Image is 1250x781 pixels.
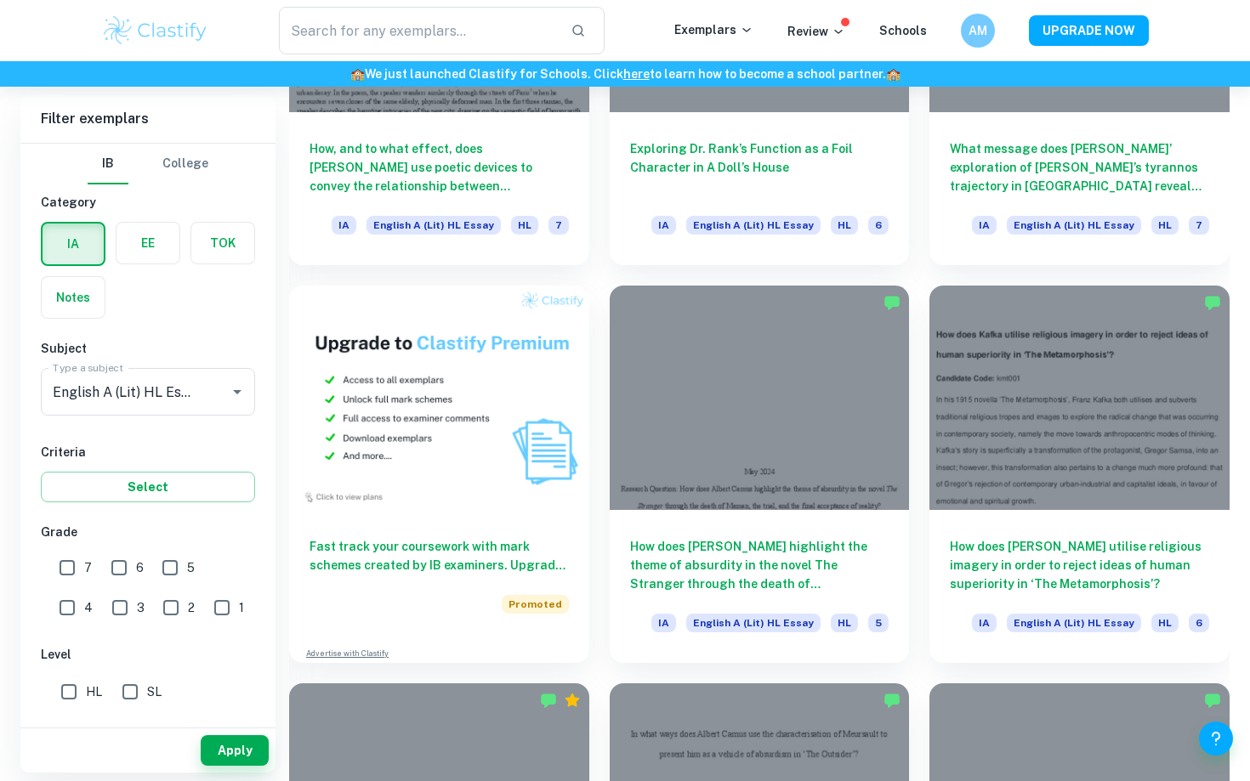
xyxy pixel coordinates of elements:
[1204,692,1221,709] img: Marked
[88,144,128,184] button: IB
[1029,15,1149,46] button: UPGRADE NOW
[84,598,93,617] span: 4
[310,139,569,195] h6: How, and to what effect, does [PERSON_NAME] use poetic devices to convey the relationship between...
[674,20,753,39] p: Exemplars
[20,95,276,143] h6: Filter exemplars
[310,537,569,574] h6: Fast track your coursework with mark schemes created by IB examiners. Upgrade now
[136,558,144,577] span: 6
[162,144,208,184] button: College
[366,216,501,235] span: English A (Lit) HL Essay
[88,144,208,184] div: Filter type choice
[686,614,821,632] span: English A (Lit) HL Essay
[969,21,988,40] h6: AM
[1189,614,1209,632] span: 6
[651,216,676,235] span: IA
[879,24,927,37] a: Schools
[41,443,255,461] h6: Criteria
[188,598,195,617] span: 2
[1007,614,1141,632] span: English A (Lit) HL Essay
[686,216,821,235] span: English A (Lit) HL Essay
[3,65,1247,83] h6: We just launched Clastify for Schools. Click to learn how to become a school partner.
[41,193,255,212] h6: Category
[972,216,997,235] span: IA
[332,216,356,235] span: IA
[225,380,249,404] button: Open
[630,139,889,195] h6: Exploring Dr. Rank’s Function as a Foil Character in A Doll’s House
[147,682,162,701] span: SL
[929,286,1230,663] a: How does [PERSON_NAME] utilise religious imagery in order to reject ideas of human superiority in...
[540,692,557,709] img: Marked
[84,558,92,577] span: 7
[350,67,365,81] span: 🏫
[787,22,845,41] p: Review
[289,286,589,510] img: Thumbnail
[1199,722,1233,756] button: Help and Feedback
[187,558,195,577] span: 5
[868,216,889,235] span: 6
[42,277,105,318] button: Notes
[961,14,995,48] button: AM
[137,598,145,617] span: 3
[1151,614,1179,632] span: HL
[950,139,1209,195] h6: What message does [PERSON_NAME]’ exploration of [PERSON_NAME]’s tyrannos trajectory in [GEOGRAPHI...
[886,67,901,81] span: 🏫
[1204,294,1221,311] img: Marked
[564,692,581,709] div: Premium
[86,682,102,701] span: HL
[502,595,569,614] span: Promoted
[651,614,676,632] span: IA
[630,537,889,593] h6: How does [PERSON_NAME] highlight the theme of absurdity in the novel The Stranger through the dea...
[41,523,255,541] h6: Grade
[306,648,389,659] a: Advertise with Clastify
[950,537,1209,593] h6: How does [PERSON_NAME] utilise religious imagery in order to reject ideas of human superiority in...
[201,735,269,766] button: Apply
[868,614,889,632] span: 5
[511,216,538,235] span: HL
[116,223,179,263] button: EE
[623,67,650,81] a: here
[41,645,255,664] h6: Level
[548,216,569,235] span: 7
[831,216,858,235] span: HL
[191,223,254,263] button: TOK
[279,7,557,54] input: Search for any exemplars...
[1189,216,1209,235] span: 7
[53,360,123,375] label: Type a subject
[101,14,209,48] img: Clastify logo
[43,224,104,264] button: IA
[831,614,858,632] span: HL
[884,692,901,709] img: Marked
[972,614,997,632] span: IA
[610,286,910,663] a: How does [PERSON_NAME] highlight the theme of absurdity in the novel The Stranger through the dea...
[41,472,255,502] button: Select
[1151,216,1179,235] span: HL
[1007,216,1141,235] span: English A (Lit) HL Essay
[41,339,255,358] h6: Subject
[239,598,244,617] span: 1
[884,294,901,311] img: Marked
